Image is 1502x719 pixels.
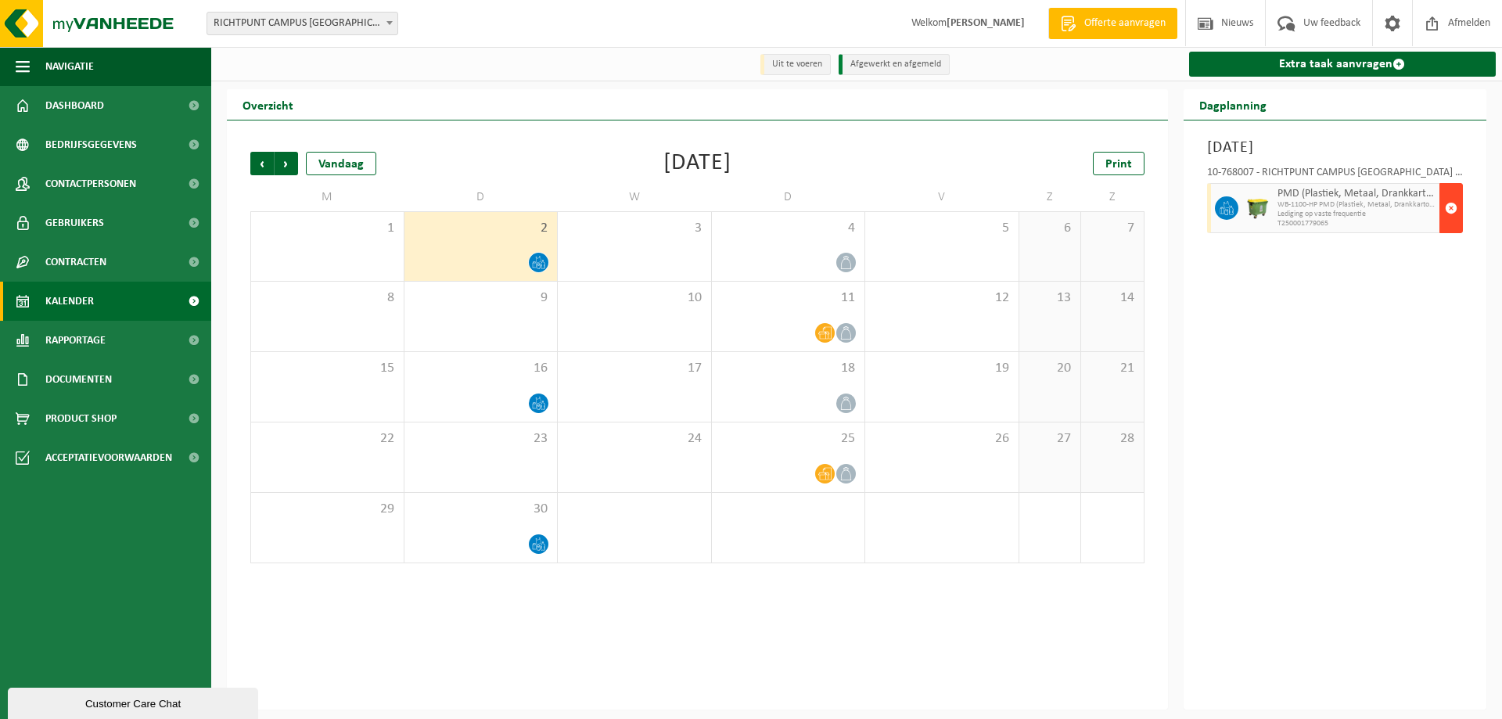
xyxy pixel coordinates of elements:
[1277,219,1436,228] span: T250001779065
[1089,430,1135,448] span: 28
[404,183,559,211] td: D
[45,282,94,321] span: Kalender
[1089,360,1135,377] span: 21
[250,183,404,211] td: M
[306,152,376,175] div: Vandaag
[207,12,398,35] span: RICHTPUNT CAMPUS OUDENAARDE
[1277,210,1436,219] span: Lediging op vaste frequentie
[663,152,731,175] div: [DATE]
[720,430,857,448] span: 25
[947,17,1025,29] strong: [PERSON_NAME]
[45,203,104,243] span: Gebruikers
[873,360,1011,377] span: 19
[1207,167,1464,183] div: 10-768007 - RICHTPUNT CAMPUS [GEOGRAPHIC_DATA] - [GEOGRAPHIC_DATA]
[412,430,550,448] span: 23
[45,47,94,86] span: Navigatie
[873,220,1011,237] span: 5
[45,399,117,438] span: Product Shop
[259,501,396,518] span: 29
[45,321,106,360] span: Rapportage
[207,13,397,34] span: RICHTPUNT CAMPUS OUDENAARDE
[873,289,1011,307] span: 12
[1277,200,1436,210] span: WB-1100-HP PMD (Plastiek, Metaal, Drankkartons) (bedrijven)
[412,501,550,518] span: 30
[1246,196,1270,220] img: WB-1100-HPE-GN-50
[259,430,396,448] span: 22
[720,220,857,237] span: 4
[712,183,866,211] td: D
[1019,183,1082,211] td: Z
[45,125,137,164] span: Bedrijfsgegevens
[1277,188,1436,200] span: PMD (Plastiek, Metaal, Drankkartons) (bedrijven)
[45,86,104,125] span: Dashboard
[1027,289,1073,307] span: 13
[566,430,703,448] span: 24
[227,89,309,120] h2: Overzicht
[412,360,550,377] span: 16
[412,220,550,237] span: 2
[45,360,112,399] span: Documenten
[1189,52,1497,77] a: Extra taak aanvragen
[839,54,950,75] li: Afgewerkt en afgemeld
[45,164,136,203] span: Contactpersonen
[760,54,831,75] li: Uit te voeren
[1048,8,1177,39] a: Offerte aanvragen
[1080,16,1170,31] span: Offerte aanvragen
[566,220,703,237] span: 3
[566,360,703,377] span: 17
[1027,360,1073,377] span: 20
[250,152,274,175] span: Vorige
[566,289,703,307] span: 10
[720,360,857,377] span: 18
[873,430,1011,448] span: 26
[275,152,298,175] span: Volgende
[259,360,396,377] span: 15
[1027,220,1073,237] span: 6
[558,183,712,211] td: W
[1184,89,1282,120] h2: Dagplanning
[1027,430,1073,448] span: 27
[412,289,550,307] span: 9
[259,220,396,237] span: 1
[865,183,1019,211] td: V
[45,243,106,282] span: Contracten
[1089,220,1135,237] span: 7
[1207,136,1464,160] h3: [DATE]
[45,438,172,477] span: Acceptatievoorwaarden
[720,289,857,307] span: 11
[1081,183,1144,211] td: Z
[1093,152,1144,175] a: Print
[1089,289,1135,307] span: 14
[8,685,261,719] iframe: chat widget
[1105,158,1132,171] span: Print
[259,289,396,307] span: 8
